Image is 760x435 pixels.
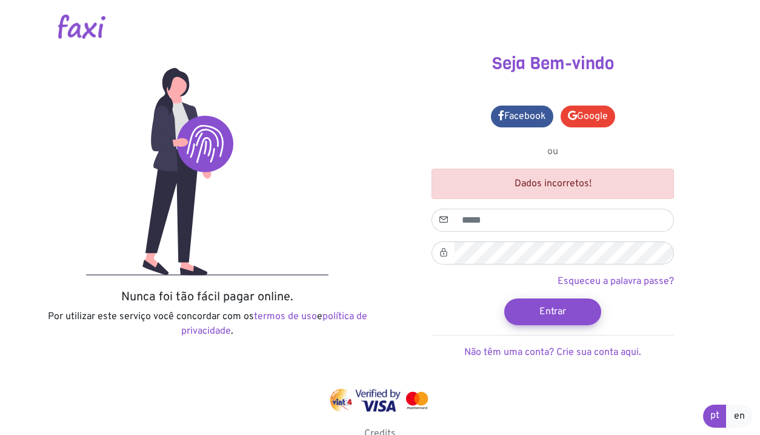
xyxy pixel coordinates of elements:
h3: Seja Bem-vindo [389,53,716,74]
a: Esqueceu a palavra passe? [558,275,674,288]
a: pt [703,405,727,428]
p: ou [432,144,674,159]
img: vinti4 [329,389,353,412]
a: Google [561,106,615,127]
a: en [726,405,753,428]
a: termos de uso [254,311,317,323]
h5: Nunca foi tão fácil pagar online. [44,290,371,305]
button: Entrar [504,298,601,325]
img: mastercard [403,389,431,412]
img: visa [355,389,401,412]
p: Por utilizar este serviço você concordar com os e . [44,309,371,339]
a: Não têm uma conta? Crie sua conta aqui. [464,346,641,359]
a: Facebook [491,106,553,127]
div: Dados incorretos! [432,169,674,199]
